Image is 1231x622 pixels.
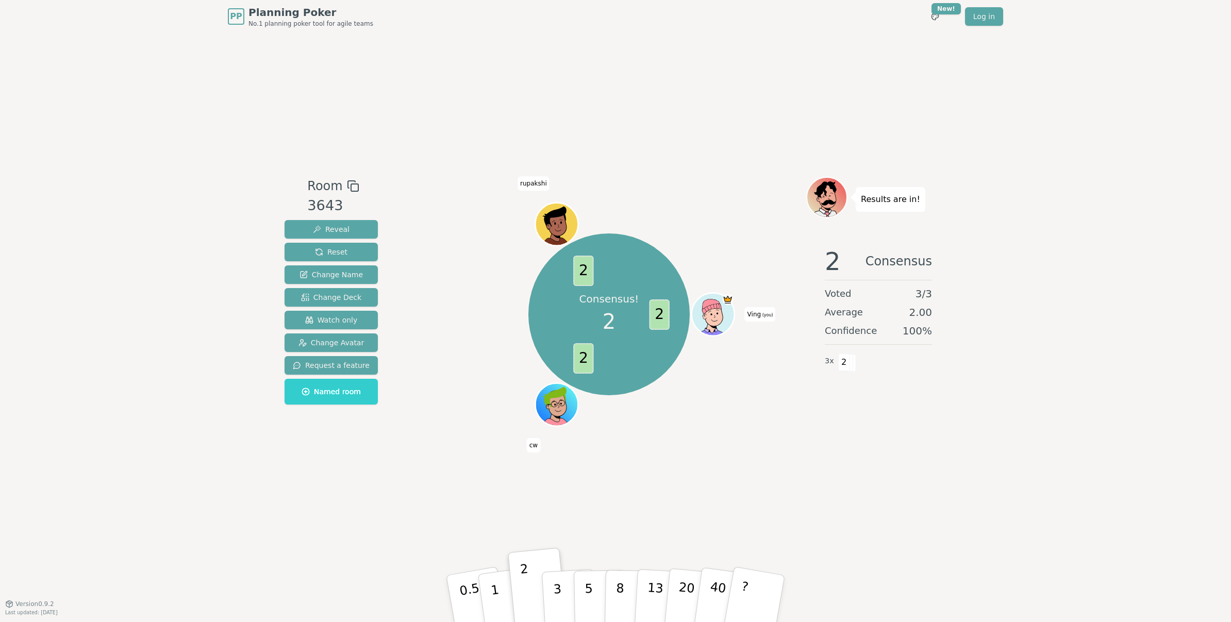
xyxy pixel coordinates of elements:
[838,354,850,371] span: 2
[926,7,944,26] button: New!
[866,249,932,274] span: Consensus
[693,294,734,334] button: Click to change your avatar
[5,600,54,608] button: Version0.9.2
[903,324,932,338] span: 100 %
[825,249,841,274] span: 2
[285,220,378,239] button: Reveal
[527,438,540,452] span: Click to change your name
[285,311,378,329] button: Watch only
[825,287,852,301] span: Voted
[307,177,342,195] span: Room
[307,195,359,216] div: 3643
[285,379,378,405] button: Named room
[298,338,364,348] span: Change Avatar
[520,562,533,618] p: 2
[825,356,834,367] span: 3 x
[293,360,370,371] span: Request a feature
[285,265,378,284] button: Change Name
[285,243,378,261] button: Reset
[15,600,54,608] span: Version 0.9.2
[285,356,378,375] button: Request a feature
[305,315,358,325] span: Watch only
[579,292,639,306] p: Consensus!
[300,270,363,280] span: Change Name
[313,224,350,234] span: Reveal
[931,3,961,14] div: New!
[301,292,361,302] span: Change Deck
[825,324,877,338] span: Confidence
[5,610,58,615] span: Last updated: [DATE]
[916,287,932,301] span: 3 / 3
[302,386,361,397] span: Named room
[650,299,670,330] span: 2
[574,256,594,286] span: 2
[518,176,550,191] span: Click to change your name
[230,10,242,23] span: PP
[825,305,863,320] span: Average
[574,343,594,374] span: 2
[248,5,373,20] span: Planning Poker
[603,306,615,337] span: 2
[285,333,378,352] button: Change Avatar
[745,307,776,322] span: Click to change your name
[861,192,920,207] p: Results are in!
[723,294,734,305] span: Ving is the host
[761,313,773,317] span: (you)
[228,5,373,28] a: PPPlanning PokerNo.1 planning poker tool for agile teams
[909,305,932,320] span: 2.00
[965,7,1003,26] a: Log in
[315,247,347,257] span: Reset
[285,288,378,307] button: Change Deck
[248,20,373,28] span: No.1 planning poker tool for agile teams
